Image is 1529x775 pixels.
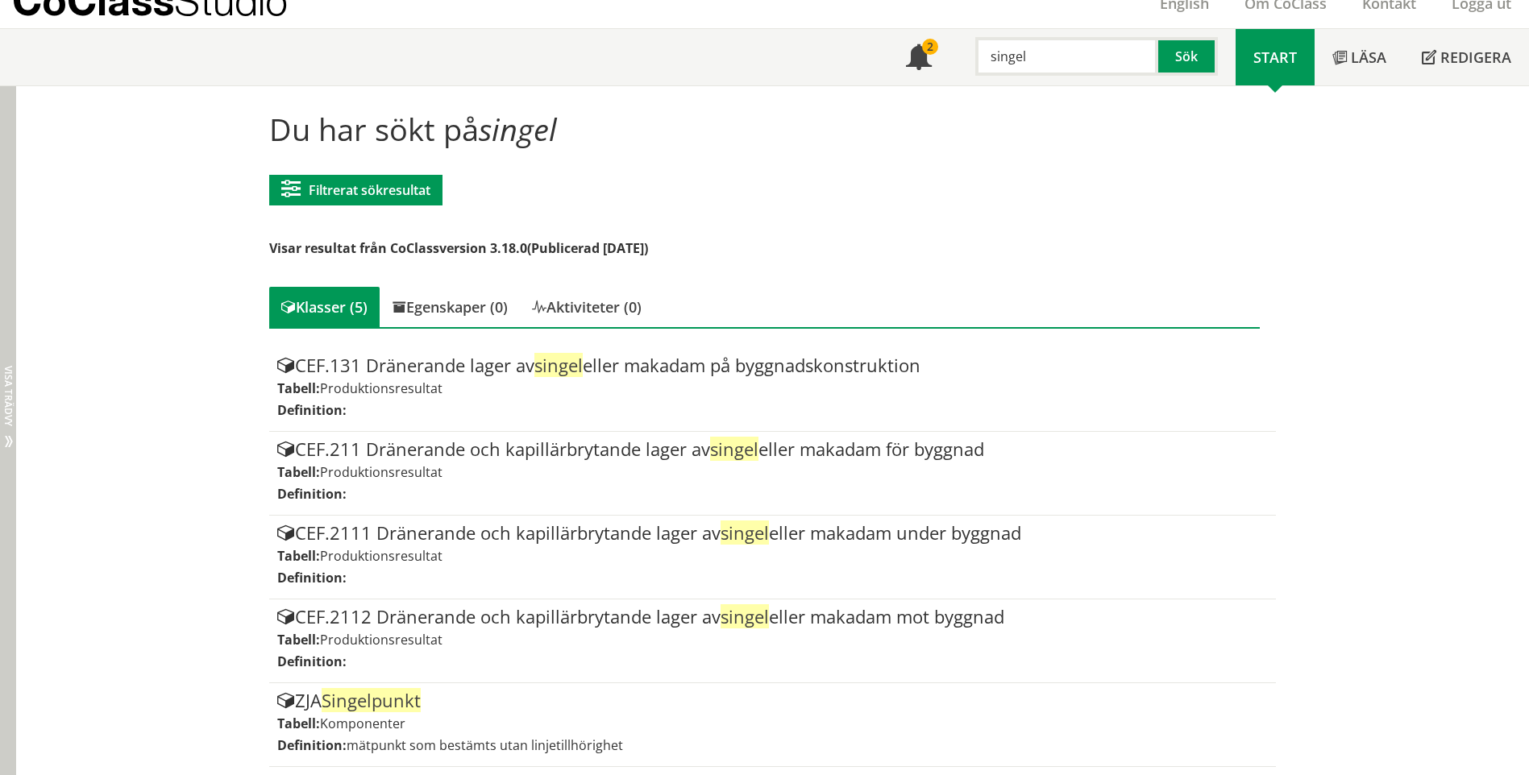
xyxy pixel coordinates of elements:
[269,287,380,327] div: Klasser (5)
[380,287,520,327] div: Egenskaper (0)
[322,688,421,712] span: Singelpunkt
[527,239,648,257] span: (Publicerad [DATE])
[320,715,405,732] span: Komponenter
[888,29,949,85] a: 2
[277,631,320,649] label: Tabell:
[721,604,769,628] span: singel
[277,485,347,503] label: Definition:
[269,239,527,257] span: Visar resultat från CoClassversion 3.18.0
[277,356,1268,375] div: CEF.131 Dränerande lager av eller makadam på byggnadskonstruktion
[3,366,13,426] span: Visa trädvy
[1253,48,1297,67] span: Start
[277,379,320,397] label: Tabell:
[1158,37,1218,76] button: Sök
[1315,29,1404,85] a: Läsa
[277,547,320,565] label: Tabell:
[906,46,932,72] span: Notifikationer
[277,524,1268,543] div: CEF.2111 Dränerande och kapillärbrytande lager av eller makadam under byggnad
[710,437,758,461] span: singel
[721,520,769,545] span: singel
[277,463,320,481] label: Tabell:
[277,569,347,586] label: Definition:
[320,463,442,481] span: Produktionsresultat
[520,287,654,327] div: Aktiviteter (0)
[479,108,557,150] span: singel
[1351,48,1386,67] span: Läsa
[277,715,320,732] label: Tabell:
[1440,48,1511,67] span: Redigera
[277,691,1268,711] div: ZJA
[975,37,1158,76] input: Sök
[1404,29,1529,85] a: Redigera
[320,631,442,649] span: Produktionsresultat
[277,440,1268,459] div: CEF.211 Dränerande och kapillärbrytande lager av eller makadam för byggnad
[1236,29,1315,85] a: Start
[269,175,442,205] button: Filtrerat sökresultat
[277,653,347,670] label: Definition:
[320,379,442,397] span: Produktionsresultat
[347,736,623,754] span: mätpunkt som bestämts utan linjetillhörighet
[277,736,347,754] label: Definition:
[277,401,347,419] label: Definition:
[269,111,1260,147] h1: Du har sökt på
[922,39,938,55] div: 2
[320,547,442,565] span: Produktionsresultat
[534,353,583,377] span: singel
[277,607,1268,627] div: CEF.2112 Dränerande och kapillärbrytande lager av eller makadam mot byggnad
